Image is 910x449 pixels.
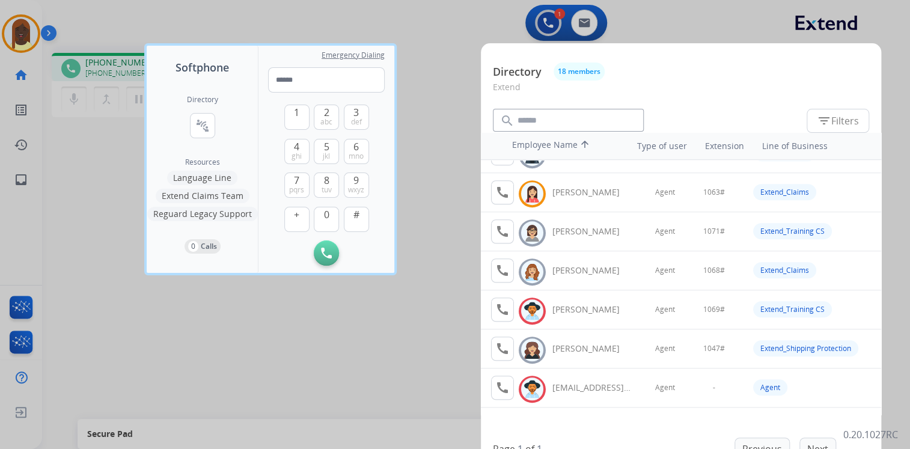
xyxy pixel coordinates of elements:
[495,185,510,200] mat-icon: call
[185,157,220,167] span: Resources
[201,241,217,252] p: Calls
[289,185,304,195] span: pqrs
[353,173,359,188] span: 9
[552,382,633,394] div: [EMAIL_ADDRESS][DOMAIN_NAME]
[703,266,725,275] span: 1068#
[495,380,510,395] mat-icon: call
[284,139,310,164] button: 4ghi
[655,266,675,275] span: Agent
[353,139,359,154] span: 6
[655,305,675,314] span: Agent
[524,341,541,359] img: avatar
[294,173,299,188] span: 7
[284,207,310,232] button: +
[703,344,725,353] span: 1047#
[698,134,750,158] th: Extension
[314,207,339,232] button: 0
[552,264,633,276] div: [PERSON_NAME]
[578,139,592,153] mat-icon: arrow_upward
[552,225,633,237] div: [PERSON_NAME]
[753,301,832,317] div: Extend_Training CS
[351,117,362,127] span: def
[713,383,715,392] span: -
[344,139,369,164] button: 6mno
[147,207,258,221] button: Reguard Legacy Support
[188,241,198,252] p: 0
[324,173,329,188] span: 8
[524,380,541,399] img: avatar
[703,305,725,314] span: 1069#
[807,109,869,133] button: Filters
[156,189,249,203] button: Extend Claims Team
[620,134,693,158] th: Type of user
[655,383,675,392] span: Agent
[353,105,359,120] span: 3
[817,114,859,128] span: Filters
[344,207,369,232] button: #
[843,427,898,442] p: 0.20.1027RC
[703,227,725,236] span: 1071#
[348,185,364,195] span: wxyz
[324,207,329,222] span: 0
[655,344,675,353] span: Agent
[294,139,299,154] span: 4
[524,263,541,281] img: avatar
[753,340,858,356] div: Extend_Shipping Protection
[495,341,510,356] mat-icon: call
[506,133,614,159] th: Employee Name
[495,263,510,278] mat-icon: call
[323,151,330,161] span: jkl
[552,343,633,355] div: [PERSON_NAME]
[655,227,675,236] span: Agent
[353,207,359,222] span: #
[167,171,237,185] button: Language Line
[493,81,869,103] p: Extend
[294,207,299,222] span: +
[292,151,302,161] span: ghi
[187,95,218,105] h2: Directory
[753,379,787,396] div: Agent
[495,224,510,239] mat-icon: call
[500,114,515,128] mat-icon: search
[703,188,725,197] span: 1063#
[294,105,299,120] span: 1
[314,173,339,198] button: 8tuv
[195,118,210,133] mat-icon: connect_without_contact
[753,184,816,200] div: Extend_Claims
[552,304,633,316] div: [PERSON_NAME]
[284,105,310,130] button: 1
[321,248,332,258] img: call-button
[524,302,541,320] img: avatar
[322,50,385,60] span: Emergency Dialing
[185,239,221,254] button: 0Calls
[314,139,339,164] button: 5jkl
[554,63,605,81] button: 18 members
[753,223,832,239] div: Extend_Training CS
[524,224,541,242] img: avatar
[284,173,310,198] button: 7pqrs
[493,64,542,80] p: Directory
[495,302,510,317] mat-icon: call
[344,105,369,130] button: 3def
[349,151,364,161] span: mno
[756,134,875,158] th: Line of Business
[322,185,332,195] span: tuv
[344,173,369,198] button: 9wxyz
[314,105,339,130] button: 2abc
[324,139,329,154] span: 5
[817,114,831,128] mat-icon: filter_list
[753,262,816,278] div: Extend_Claims
[524,185,541,203] img: avatar
[176,59,229,76] span: Softphone
[324,105,329,120] span: 2
[655,188,675,197] span: Agent
[320,117,332,127] span: abc
[552,186,633,198] div: [PERSON_NAME]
